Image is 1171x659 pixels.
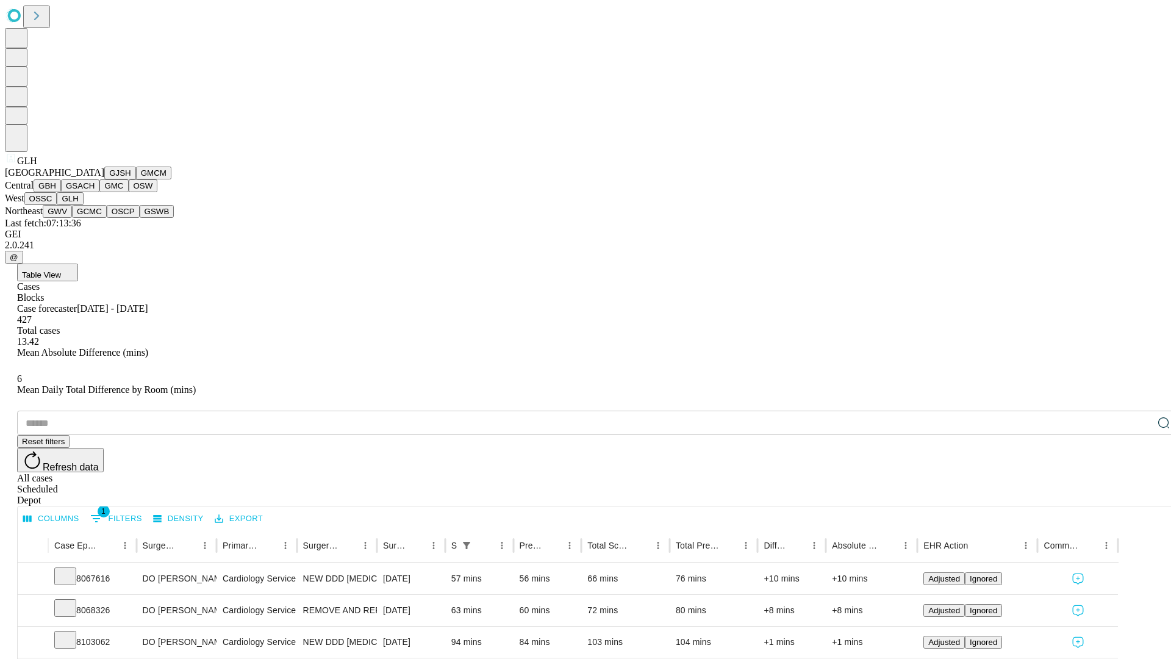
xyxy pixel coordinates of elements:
[737,537,754,554] button: Menu
[587,595,664,626] div: 72 mins
[17,314,32,325] span: 427
[1081,537,1098,554] button: Sort
[965,636,1002,649] button: Ignored
[357,537,374,554] button: Menu
[451,563,507,594] div: 57 mins
[969,537,986,554] button: Sort
[923,541,968,550] div: EHR Action
[143,563,210,594] div: DO [PERSON_NAME] [PERSON_NAME]
[22,437,65,446] span: Reset filters
[458,537,475,554] div: 1 active filter
[897,537,914,554] button: Menu
[54,595,131,626] div: 8068326
[832,595,911,626] div: +8 mins
[17,384,196,395] span: Mean Daily Total Difference by Room (mins)
[520,627,576,658] div: 84 mins
[17,448,104,472] button: Refresh data
[72,205,107,218] button: GCMC
[425,537,442,554] button: Menu
[223,563,290,594] div: Cardiology Service
[880,537,897,554] button: Sort
[24,632,42,654] button: Expand
[965,572,1002,585] button: Ignored
[923,572,965,585] button: Adjusted
[54,627,131,658] div: 8103062
[832,541,879,550] div: Absolute Difference
[143,541,178,550] div: Surgeon Name
[5,251,23,264] button: @
[1098,537,1115,554] button: Menu
[720,537,737,554] button: Sort
[520,563,576,594] div: 56 mins
[223,595,290,626] div: Cardiology Service
[676,595,752,626] div: 80 mins
[5,180,34,190] span: Central
[116,537,134,554] button: Menu
[650,537,667,554] button: Menu
[22,270,61,279] span: Table View
[970,574,997,583] span: Ignored
[383,541,407,550] div: Surgery Date
[764,541,787,550] div: Difference
[587,627,664,658] div: 103 mins
[587,563,664,594] div: 66 mins
[10,253,18,262] span: @
[764,595,820,626] div: +8 mins
[923,636,965,649] button: Adjusted
[764,563,820,594] div: +10 mins
[383,563,439,594] div: [DATE]
[676,627,752,658] div: 104 mins
[676,541,720,550] div: Total Predicted Duration
[43,205,72,218] button: GWV
[129,179,158,192] button: OSW
[54,541,98,550] div: Case Epic Id
[143,595,210,626] div: DO [PERSON_NAME] [PERSON_NAME]
[43,462,99,472] span: Refresh data
[303,595,371,626] div: REMOVE AND REPLACE INTERNAL CARDIAC [MEDICAL_DATA], MULTIPEL LEAD
[87,509,145,528] button: Show filters
[340,537,357,554] button: Sort
[832,563,911,594] div: +10 mins
[520,595,576,626] div: 60 mins
[17,373,22,384] span: 6
[5,206,43,216] span: Northeast
[24,569,42,590] button: Expand
[1044,541,1079,550] div: Comments
[98,505,110,517] span: 1
[77,303,148,314] span: [DATE] - [DATE]
[451,627,507,658] div: 94 mins
[34,179,61,192] button: GBH
[5,167,104,178] span: [GEOGRAPHIC_DATA]
[20,510,82,528] button: Select columns
[632,537,650,554] button: Sort
[5,229,1166,240] div: GEI
[5,240,1166,251] div: 2.0.241
[277,537,294,554] button: Menu
[789,537,806,554] button: Sort
[17,347,148,358] span: Mean Absolute Difference (mins)
[17,325,60,336] span: Total cases
[150,510,207,528] button: Density
[832,627,911,658] div: +1 mins
[140,205,174,218] button: GSWB
[303,563,371,594] div: NEW DDD [MEDICAL_DATA] GENERATOR ONLY
[923,604,965,617] button: Adjusted
[24,600,42,622] button: Expand
[17,336,39,347] span: 13.42
[107,205,140,218] button: OSCP
[970,638,997,647] span: Ignored
[587,541,631,550] div: Total Scheduled Duration
[676,563,752,594] div: 76 mins
[520,541,543,550] div: Predicted In Room Duration
[408,537,425,554] button: Sort
[99,537,116,554] button: Sort
[212,510,266,528] button: Export
[764,627,820,658] div: +1 mins
[303,541,338,550] div: Surgery Name
[5,218,81,228] span: Last fetch: 07:13:36
[970,606,997,615] span: Ignored
[383,627,439,658] div: [DATE]
[61,179,99,192] button: GSACH
[99,179,128,192] button: GMC
[928,638,960,647] span: Adjusted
